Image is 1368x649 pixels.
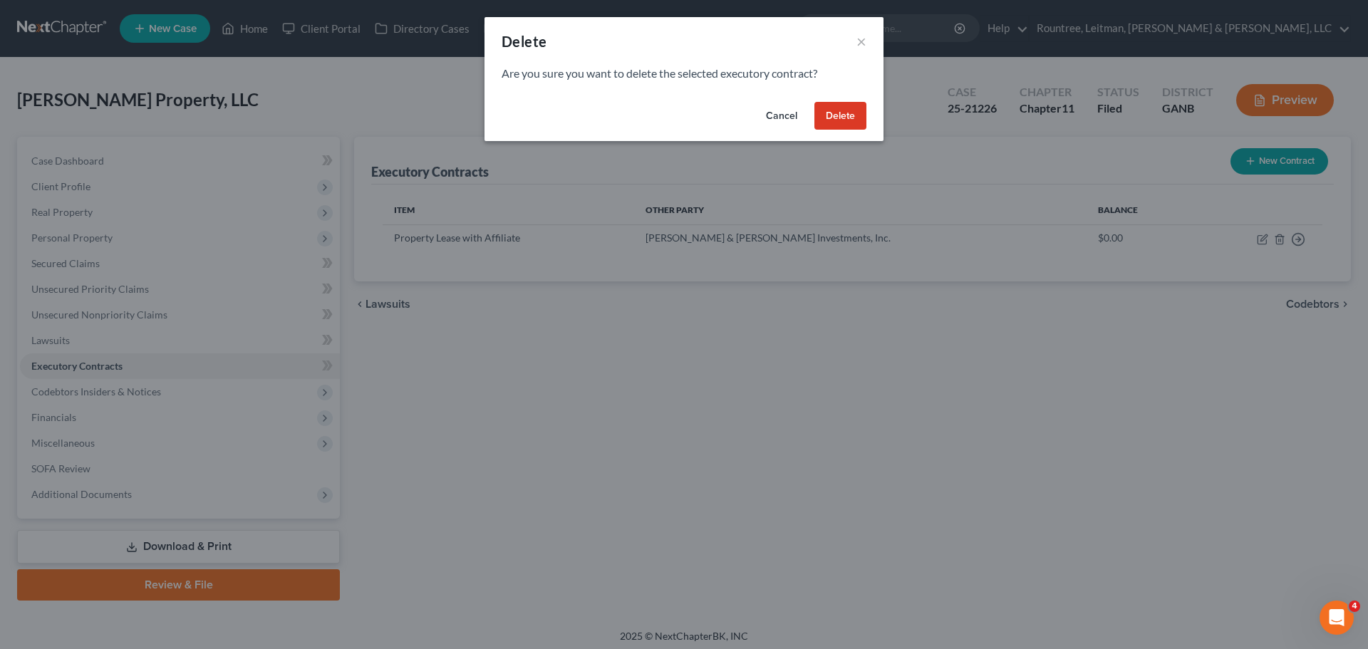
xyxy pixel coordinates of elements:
[502,66,866,82] p: Are you sure you want to delete the selected executory contract?
[1320,601,1354,635] iframe: Intercom live chat
[814,102,866,130] button: Delete
[502,31,546,51] div: Delete
[1349,601,1360,612] span: 4
[856,33,866,50] button: ×
[755,102,809,130] button: Cancel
